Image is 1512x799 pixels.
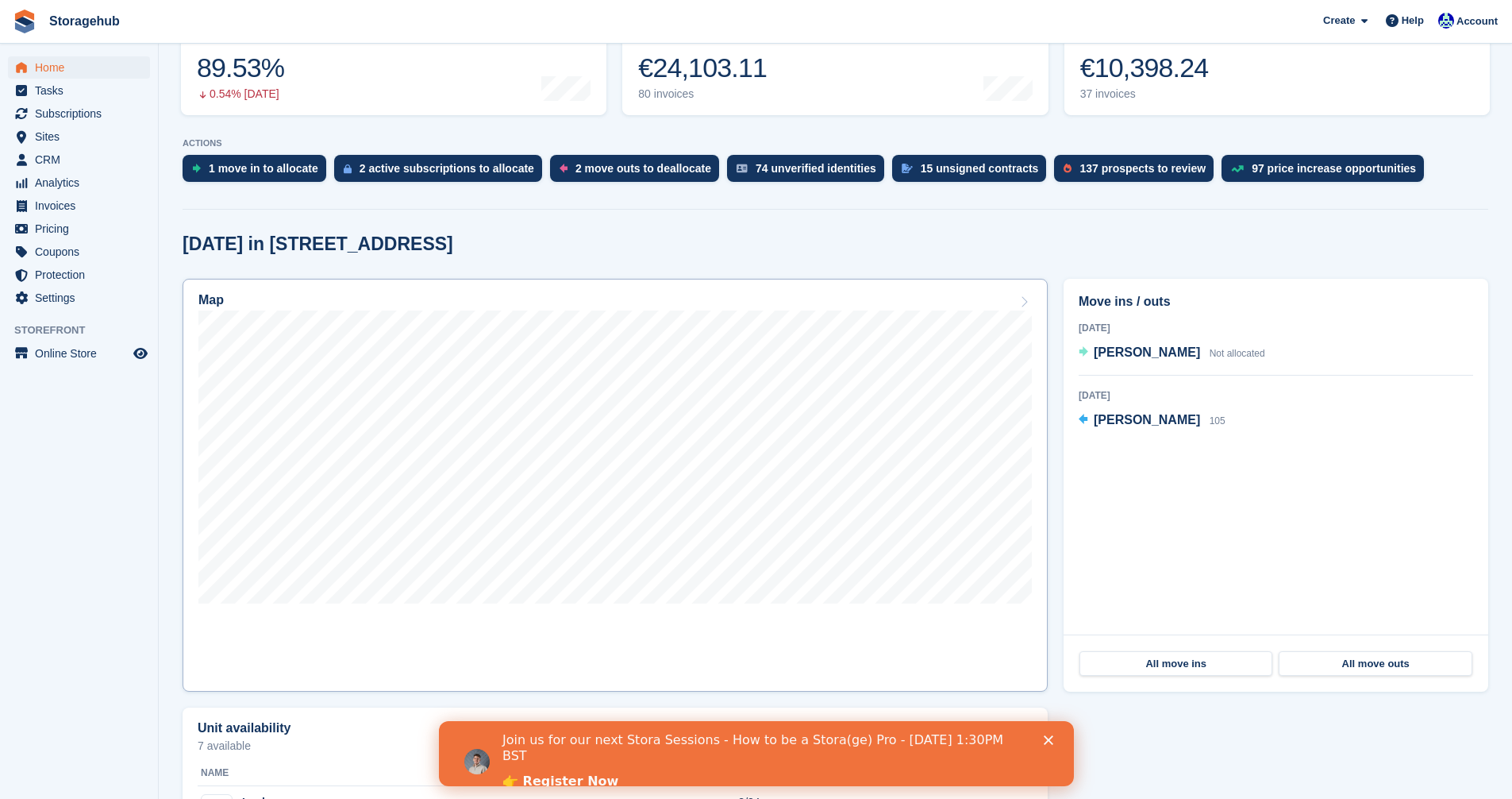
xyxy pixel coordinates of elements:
[8,102,150,125] a: menu
[892,155,1055,190] a: 15 unsigned contracts
[43,8,126,34] a: Storagehub
[1210,348,1265,359] span: Not allocated
[63,52,179,70] a: 👉 Register Now
[198,740,1033,751] p: 7 available
[1094,345,1200,359] span: [PERSON_NAME]
[8,149,150,171] a: menu
[344,164,352,174] img: active_subscription_to_allocate_icon-d502201f5373d7db506a760aba3b589e785aa758c864c3986d89f69b8ff3...
[183,279,1048,692] a: Map
[8,172,150,194] a: menu
[1323,13,1355,29] span: Create
[439,721,1074,786] iframe: Intercom live chat banner
[360,162,534,175] div: 2 active subscriptions to allocate
[35,241,130,263] span: Coupons
[198,761,738,786] th: Name
[1054,155,1222,190] a: 137 prospects to review
[8,241,150,263] a: menu
[605,14,621,24] div: Close
[575,162,711,175] div: 2 move outs to deallocate
[1080,87,1209,101] div: 37 invoices
[8,125,150,148] a: menu
[8,79,150,102] a: menu
[8,264,150,286] a: menu
[1079,388,1473,403] div: [DATE]
[35,172,130,194] span: Analytics
[334,155,550,190] a: 2 active subscriptions to allocate
[1079,292,1473,311] h2: Move ins / outs
[197,52,284,84] div: 89.53%
[638,52,767,84] div: €24,103.11
[1079,321,1473,335] div: [DATE]
[1222,155,1432,190] a: 97 price increase opportunities
[183,138,1488,149] p: ACTIONS
[1252,162,1416,175] div: 97 price increase opportunities
[1064,164,1071,173] img: prospect-51fa495bee0391a8d652442698ab0144808aea92771e9ea1ae160a38d050c398.svg
[1456,14,1498,29] span: Account
[1210,415,1225,427] span: 105
[35,102,130,125] span: Subscriptions
[1279,651,1472,677] a: All move outs
[737,164,748,173] img: verify_identity-adf6edd0f0f0b5bbfe63781bf79b02c33cf7c696d77639b501bdc392416b5a36.svg
[560,164,567,173] img: move_outs_to_deallocate_icon-f764333ba52eb49d3ac5e1228854f67142a1ed5810a6f6cc68b1a99e826820c5.svg
[550,155,727,190] a: 2 move outs to deallocate
[131,344,150,363] a: Preview store
[35,56,130,79] span: Home
[181,14,606,115] a: Occupancy 89.53% 0.54% [DATE]
[1079,651,1272,677] a: All move ins
[1079,162,1206,175] div: 137 prospects to review
[35,125,130,148] span: Sites
[1402,13,1424,29] span: Help
[1079,411,1225,431] a: [PERSON_NAME] 105
[1080,52,1209,84] div: €10,398.24
[183,234,453,255] h2: [DATE] in [STREET_ADDRESS]
[13,10,37,33] img: stora-icon-8386f47178a22dfd0bd8f6a31ec36ba5ce8667c1dd55bd0f319d3a0aa187defe.svg
[35,342,130,365] span: Online Store
[35,287,130,309] span: Settings
[35,79,130,102] span: Tasks
[198,293,224,307] h2: Map
[35,218,130,240] span: Pricing
[8,56,150,79] a: menu
[1231,165,1244,172] img: price_increase_opportunities-93ffe204e8149a01c8c9dc8f82e8f89637d9d84a8eef4429ea346261dce0b2c0.svg
[14,322,158,338] span: Storefront
[921,162,1039,175] div: 15 unsigned contracts
[35,195,130,217] span: Invoices
[35,264,130,286] span: Protection
[192,164,201,173] img: move_ins_to_allocate_icon-fdf77a2bb77ea45bf5b3d319d69a93e2d87916cf1d5bf7949dd705db3b84f3ca.svg
[1064,14,1490,115] a: Awaiting payment €10,398.24 37 invoices
[1094,413,1200,427] span: [PERSON_NAME]
[197,87,284,101] div: 0.54% [DATE]
[727,155,892,190] a: 74 unverified identities
[8,342,150,365] a: menu
[198,721,290,735] h2: Unit availability
[902,164,913,173] img: contract_signature_icon-13c848040528278c33f63329250d36e43548de30e8caae1d1a13099fd9432cc5.svg
[8,218,150,240] a: menu
[1079,343,1265,364] a: [PERSON_NAME] Not allocated
[1438,13,1454,29] img: Vladimir Osojnik
[622,14,1048,115] a: Month-to-date sales €24,103.11 80 invoices
[756,162,876,175] div: 74 unverified identities
[35,149,130,171] span: CRM
[209,162,318,175] div: 1 move in to allocate
[8,195,150,217] a: menu
[8,287,150,309] a: menu
[183,155,334,190] a: 1 move in to allocate
[638,87,767,101] div: 80 invoices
